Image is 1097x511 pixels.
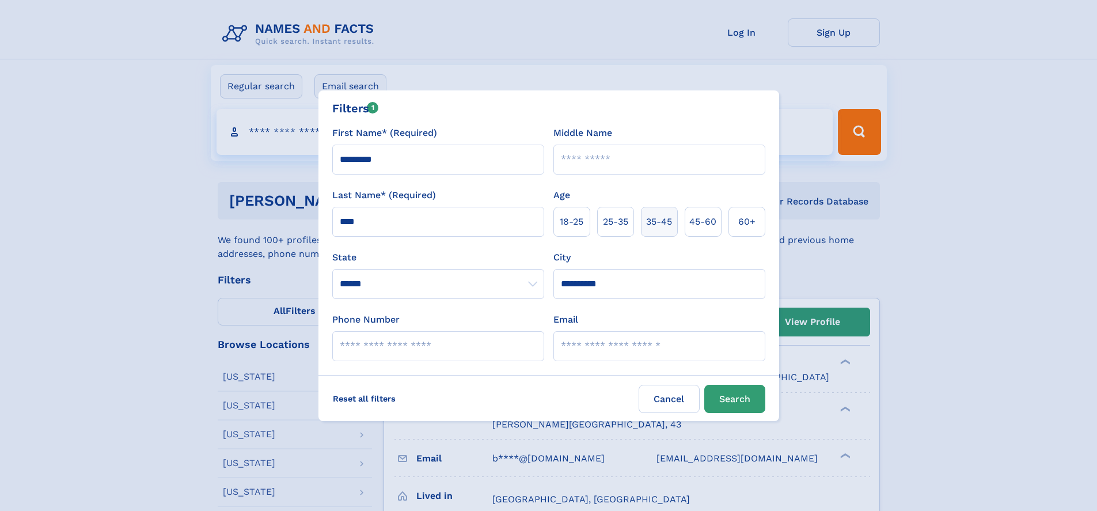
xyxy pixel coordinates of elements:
span: 45‑60 [689,215,716,229]
label: Cancel [639,385,700,413]
span: 60+ [738,215,756,229]
span: 25‑35 [603,215,628,229]
label: Age [553,188,570,202]
label: First Name* (Required) [332,126,437,140]
span: 35‑45 [646,215,672,229]
button: Search [704,385,765,413]
span: 18‑25 [560,215,583,229]
div: Filters [332,100,379,117]
label: Last Name* (Required) [332,188,436,202]
label: Reset all filters [325,385,403,412]
label: Email [553,313,578,327]
label: State [332,251,544,264]
label: Phone Number [332,313,400,327]
label: City [553,251,571,264]
label: Middle Name [553,126,612,140]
